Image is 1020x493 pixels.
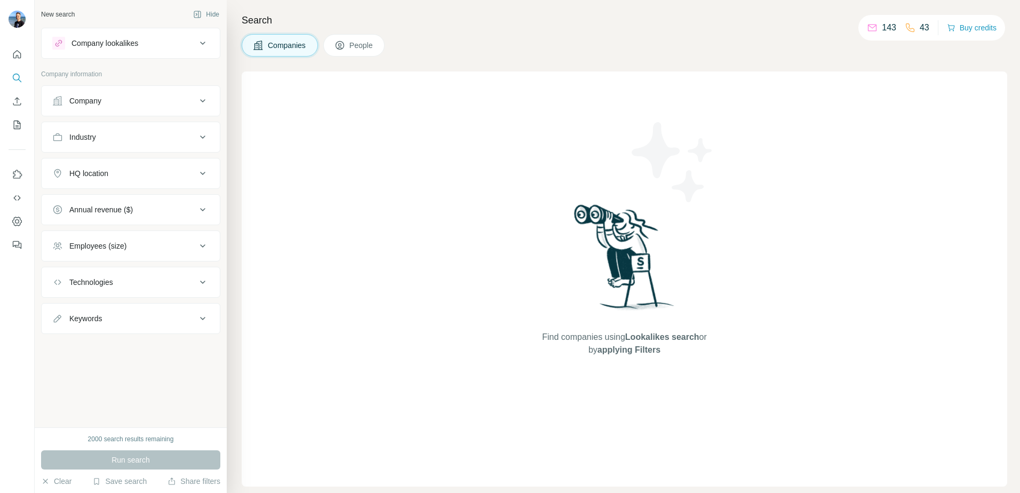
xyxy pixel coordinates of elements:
[9,92,26,111] button: Enrich CSV
[42,124,220,150] button: Industry
[69,277,113,288] div: Technologies
[882,21,896,34] p: 143
[42,306,220,331] button: Keywords
[69,313,102,324] div: Keywords
[92,476,147,487] button: Save search
[42,161,220,186] button: HQ location
[41,69,220,79] p: Company information
[349,40,374,51] span: People
[69,132,96,142] div: Industry
[539,331,710,356] span: Find companies using or by
[71,38,138,49] div: Company lookalikes
[242,13,1007,28] h4: Search
[597,345,660,354] span: applying Filters
[947,20,997,35] button: Buy credits
[69,241,126,251] div: Employees (size)
[168,476,220,487] button: Share filters
[9,212,26,231] button: Dashboard
[88,434,174,444] div: 2000 search results remaining
[42,233,220,259] button: Employees (size)
[69,96,101,106] div: Company
[920,21,929,34] p: 43
[9,235,26,255] button: Feedback
[42,30,220,56] button: Company lookalikes
[69,168,108,179] div: HQ location
[268,40,307,51] span: Companies
[42,197,220,222] button: Annual revenue ($)
[69,204,133,215] div: Annual revenue ($)
[41,10,75,19] div: New search
[9,11,26,28] img: Avatar
[41,476,71,487] button: Clear
[9,165,26,184] button: Use Surfe on LinkedIn
[9,45,26,64] button: Quick start
[42,88,220,114] button: Company
[569,202,680,321] img: Surfe Illustration - Woman searching with binoculars
[186,6,227,22] button: Hide
[9,68,26,88] button: Search
[9,188,26,208] button: Use Surfe API
[42,269,220,295] button: Technologies
[625,332,699,341] span: Lookalikes search
[625,114,721,210] img: Surfe Illustration - Stars
[9,115,26,134] button: My lists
